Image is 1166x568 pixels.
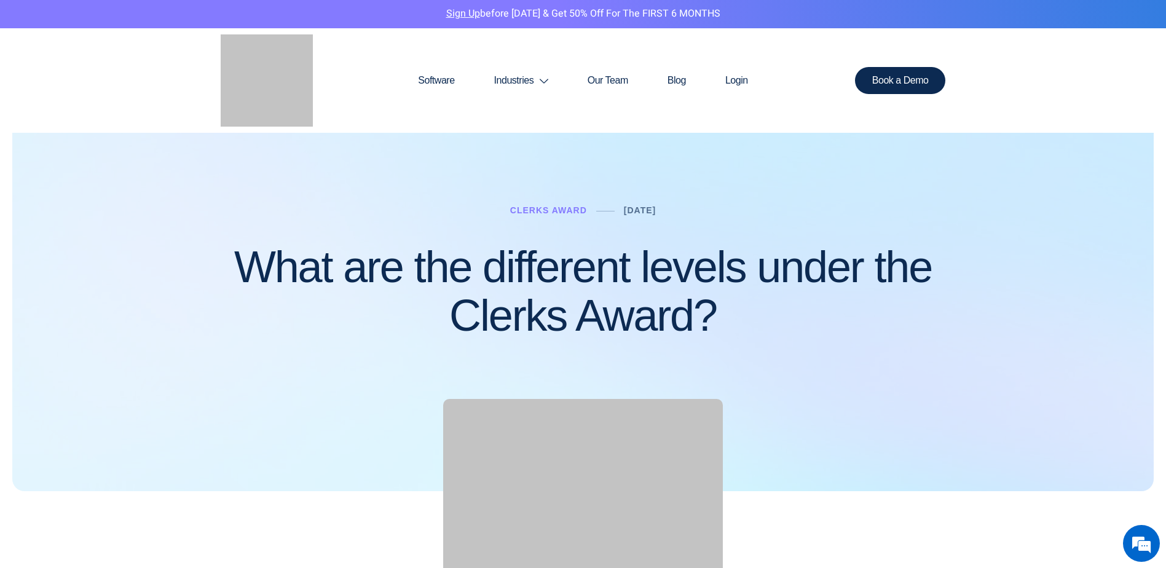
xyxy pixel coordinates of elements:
a: Clerks Award [510,205,587,215]
a: Sign Up [446,6,480,21]
a: Book a Demo [855,67,946,94]
a: Industries [475,51,568,110]
p: before [DATE] & Get 50% Off for the FIRST 6 MONTHS [9,6,1157,22]
span: Book a Demo [872,76,929,85]
h1: What are the different levels under the Clerks Award? [221,243,946,340]
a: Our Team [568,51,648,110]
a: Software [398,51,474,110]
a: [DATE] [624,205,656,215]
a: Login [706,51,768,110]
a: Blog [648,51,706,110]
